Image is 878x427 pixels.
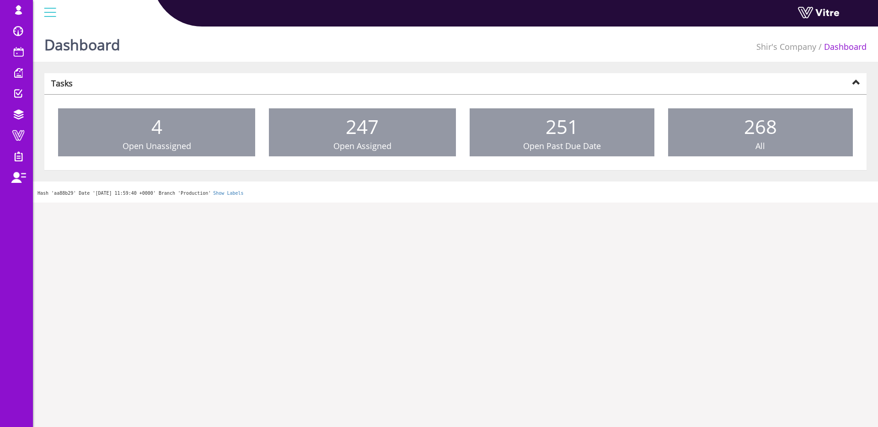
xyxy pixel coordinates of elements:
[816,41,867,53] li: Dashboard
[269,108,455,157] a: 247 Open Assigned
[213,191,243,196] a: Show Labels
[744,113,777,139] span: 268
[123,140,191,151] span: Open Unassigned
[151,113,162,139] span: 4
[756,41,816,52] a: Shir's Company
[37,191,211,196] span: Hash 'aa88b29' Date '[DATE] 11:59:40 +0000' Branch 'Production'
[546,113,578,139] span: 251
[470,108,654,157] a: 251 Open Past Due Date
[44,23,120,62] h1: Dashboard
[58,108,255,157] a: 4 Open Unassigned
[333,140,391,151] span: Open Assigned
[755,140,765,151] span: All
[346,113,379,139] span: 247
[51,78,73,89] strong: Tasks
[668,108,853,157] a: 268 All
[523,140,601,151] span: Open Past Due Date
